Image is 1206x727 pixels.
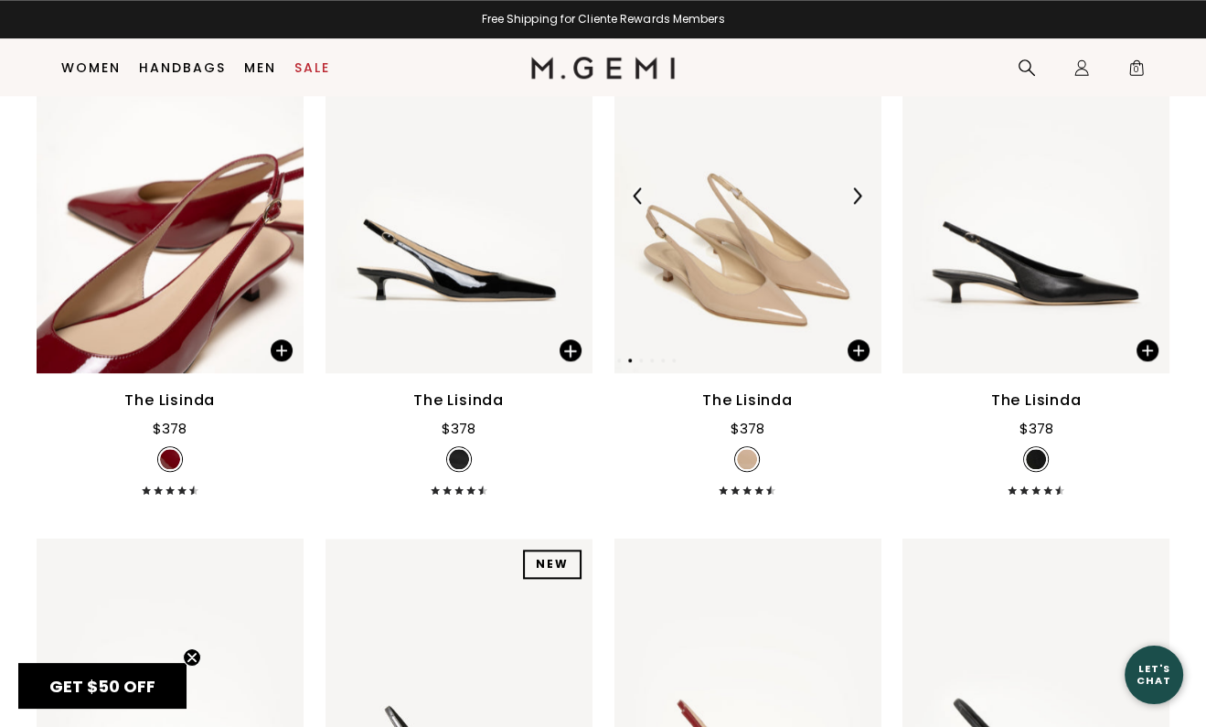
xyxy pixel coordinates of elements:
a: Women [61,60,121,75]
div: $378 [442,418,475,440]
div: The Lisinda [991,390,1082,412]
button: Close teaser [183,648,201,667]
a: Handbags [139,60,226,75]
div: The Lisinda [702,390,793,412]
a: The Lisinda$378 [37,17,304,495]
a: Previous ArrowNext ArrowThe Lisinda$378 [614,17,881,495]
span: GET $50 OFF [49,675,155,698]
div: $378 [731,418,764,440]
div: The Lisinda [413,390,504,412]
div: NEW [523,550,582,579]
img: v_7237120294971_SWATCH_50x.jpg [160,449,180,469]
img: v_7253591326779_SWATCH_50x.jpg [1026,449,1046,469]
a: Sale [294,60,330,75]
img: M.Gemi [531,57,675,79]
img: v_7318437822523_SWATCH_50x.jpg [737,449,757,469]
a: The Lisinda$378 [902,17,1169,495]
div: $378 [1019,418,1053,440]
div: Let's Chat [1125,663,1183,686]
img: Next Arrow [848,187,865,204]
a: The Lisinda$378 [326,17,592,495]
span: 0 [1127,62,1146,80]
a: Men [244,60,276,75]
img: v_12626_SWATCH_50x.jpg [449,449,469,469]
div: GET $50 OFFClose teaser [18,663,187,709]
div: $378 [153,418,187,440]
img: Previous Arrow [630,187,646,204]
div: The Lisinda [124,390,215,412]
